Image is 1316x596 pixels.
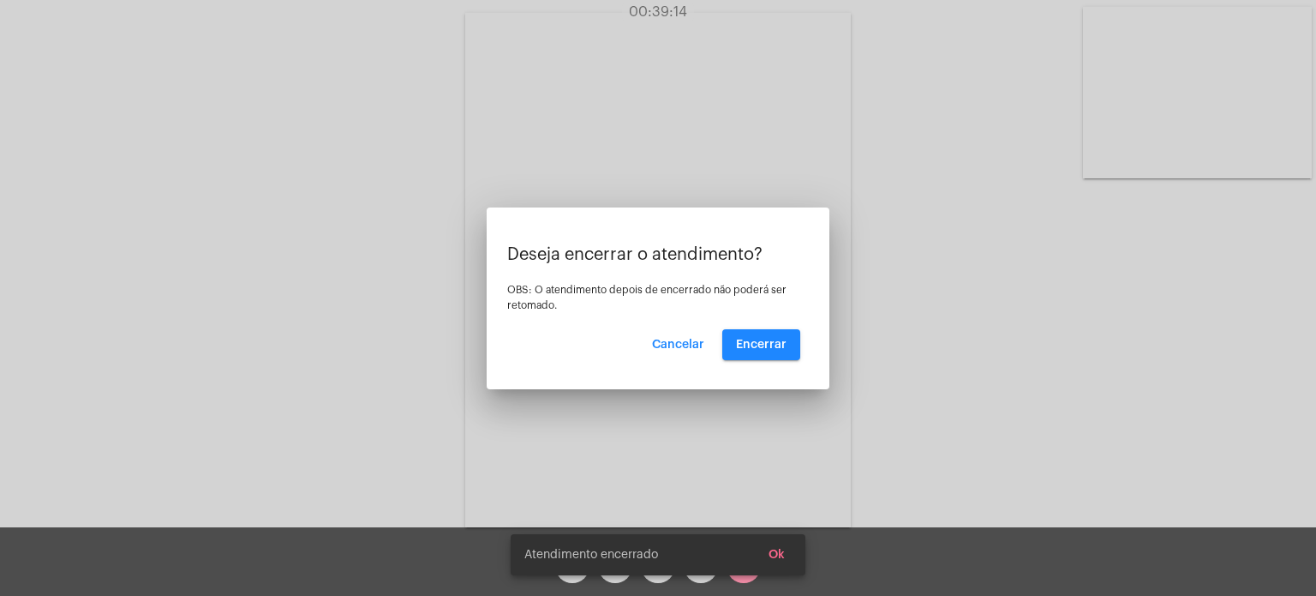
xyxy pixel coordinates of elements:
span: Encerrar [736,339,787,351]
button: Encerrar [722,329,800,360]
span: OBS: O atendimento depois de encerrado não poderá ser retomado. [507,285,787,310]
span: Atendimento encerrado [524,546,658,563]
p: Deseja encerrar o atendimento? [507,245,809,264]
span: Ok [769,549,785,561]
span: Cancelar [652,339,704,351]
button: Cancelar [638,329,718,360]
span: 00:39:14 [629,5,687,19]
